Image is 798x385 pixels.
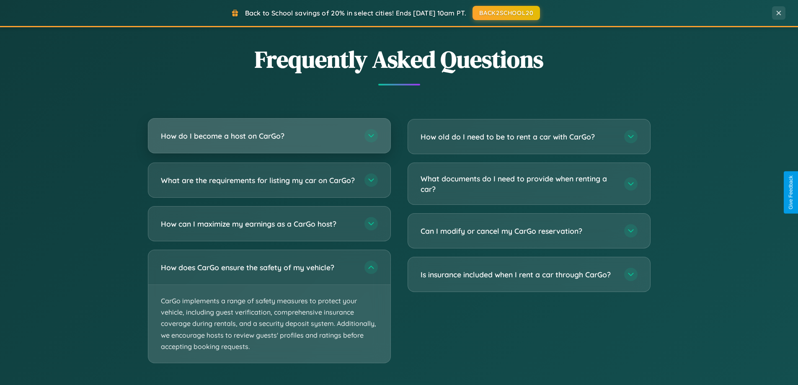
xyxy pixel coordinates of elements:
h3: How can I maximize my earnings as a CarGo host? [161,219,356,229]
h2: Frequently Asked Questions [148,43,651,75]
h3: What are the requirements for listing my car on CarGo? [161,175,356,186]
h3: Can I modify or cancel my CarGo reservation? [421,226,616,236]
h3: Is insurance included when I rent a car through CarGo? [421,269,616,280]
div: Give Feedback [788,176,794,209]
span: Back to School savings of 20% in select cities! Ends [DATE] 10am PT. [245,9,466,17]
button: BACK2SCHOOL20 [473,6,540,20]
h3: What documents do I need to provide when renting a car? [421,173,616,194]
h3: How old do I need to be to rent a car with CarGo? [421,132,616,142]
p: CarGo implements a range of safety measures to protect your vehicle, including guest verification... [148,285,390,363]
h3: How do I become a host on CarGo? [161,131,356,141]
h3: How does CarGo ensure the safety of my vehicle? [161,262,356,273]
